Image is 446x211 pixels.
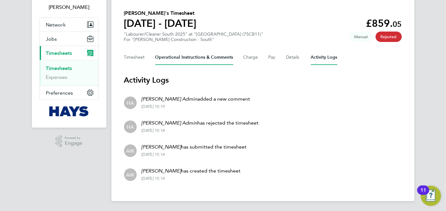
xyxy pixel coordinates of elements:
p: has submitted the timesheet [142,143,247,151]
button: Timesheet [124,50,145,65]
button: Activity Logs [311,50,337,65]
span: Network [46,22,66,28]
button: Details [286,50,301,65]
h1: [DATE] - [DATE] [124,17,197,30]
button: Jobs [40,32,98,46]
div: [DATE] 15:14 [142,152,247,157]
span: 05 [393,20,402,29]
button: Charge [243,50,259,65]
span: Engage [65,141,82,146]
div: Alan Watts [124,144,137,157]
a: Expenses [46,74,68,80]
button: Network [40,18,98,32]
p: added a new comment [142,95,250,103]
p: has rejected the timesheet [142,119,259,127]
div: [DATE] 15:14 [142,176,241,181]
div: 11 [420,190,426,198]
button: Open Resource Center, 11 new notifications [421,186,441,206]
div: Timesheets [40,60,98,85]
img: hays-logo-retina.png [49,106,89,116]
a: Timesheets [46,65,72,71]
app-decimal: £859. [366,17,402,29]
span: Powered by [65,135,82,141]
span: AW [126,147,134,154]
em: [PERSON_NAME] [142,168,181,174]
span: Preferences [46,90,73,96]
div: Hays Admin [124,97,137,109]
button: Preferences [40,86,98,100]
em: [PERSON_NAME] Admin [142,96,198,102]
div: [DATE] 10:19 [142,104,250,109]
div: For "[PERSON_NAME] Construction - South" [124,37,264,42]
button: Pay [269,50,276,65]
button: Operational Instructions & Comments [155,50,233,65]
h2: [PERSON_NAME]'s Timesheet [124,9,197,17]
div: "Labourer/Cleaner South 2025" at "[GEOGRAPHIC_DATA] (75CB11)" [124,32,264,42]
span: Timesheets [46,50,72,56]
em: [PERSON_NAME] [142,144,181,150]
h3: Activity Logs [124,75,402,85]
div: Hays Admin [124,120,137,133]
span: Jobs [46,36,57,42]
span: AW [126,171,134,178]
a: Powered byEngage [56,135,82,147]
span: This timesheet has been rejected. [376,32,402,42]
a: Go to home page [39,106,99,116]
span: This timesheet was manually created. [349,32,373,42]
span: HA [127,99,134,106]
span: Alan Watts [39,3,99,11]
button: Timesheets [40,46,98,60]
p: has created the timesheet [142,167,241,175]
em: [PERSON_NAME] Admin [142,120,198,126]
div: [DATE] 10:18 [142,128,259,133]
div: Alan Watts [124,168,137,181]
span: HA [127,123,134,130]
